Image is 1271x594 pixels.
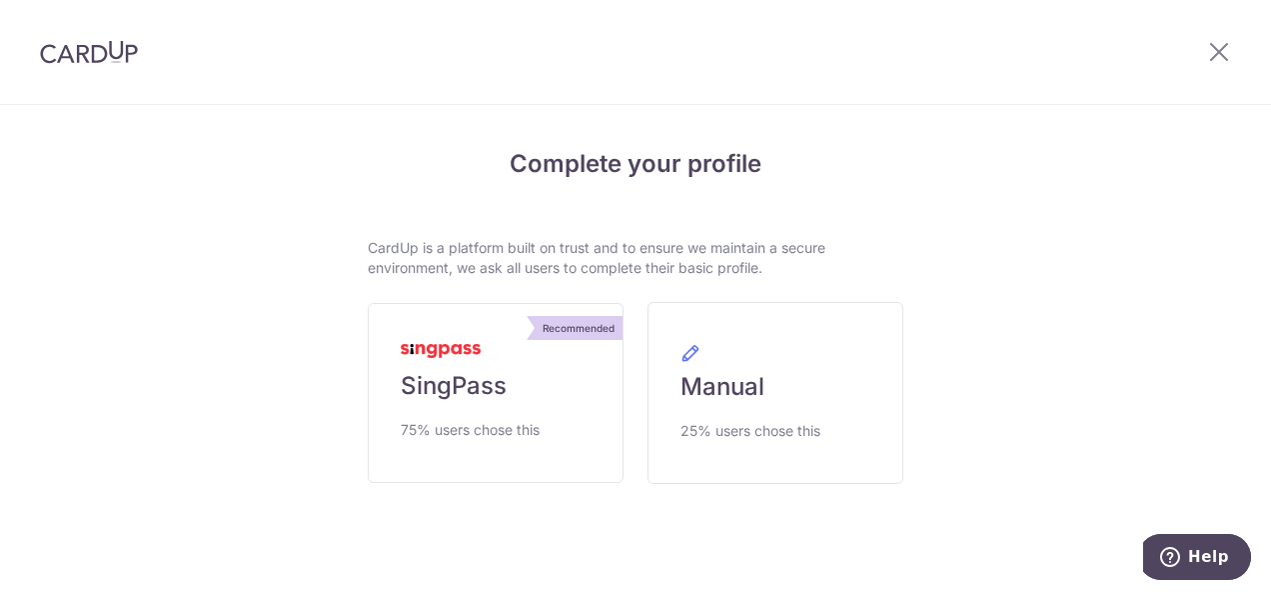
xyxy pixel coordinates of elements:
img: MyInfoLogo [401,344,481,358]
a: Recommended SingPass 75% users chose this [368,303,624,483]
p: CardUp is a platform built on trust and to ensure we maintain a secure environment, we ask all us... [368,238,903,278]
span: Help [45,14,86,32]
a: Manual 25% users chose this [647,302,903,484]
iframe: Opens a widget where you can find more information [1143,534,1251,584]
div: Recommended [535,316,623,340]
span: 75% users chose this [401,418,540,442]
span: SingPass [401,370,507,402]
img: CardUp [40,40,138,64]
span: Manual [680,371,764,403]
span: 25% users chose this [680,419,820,443]
h4: Complete your profile [368,146,903,182]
